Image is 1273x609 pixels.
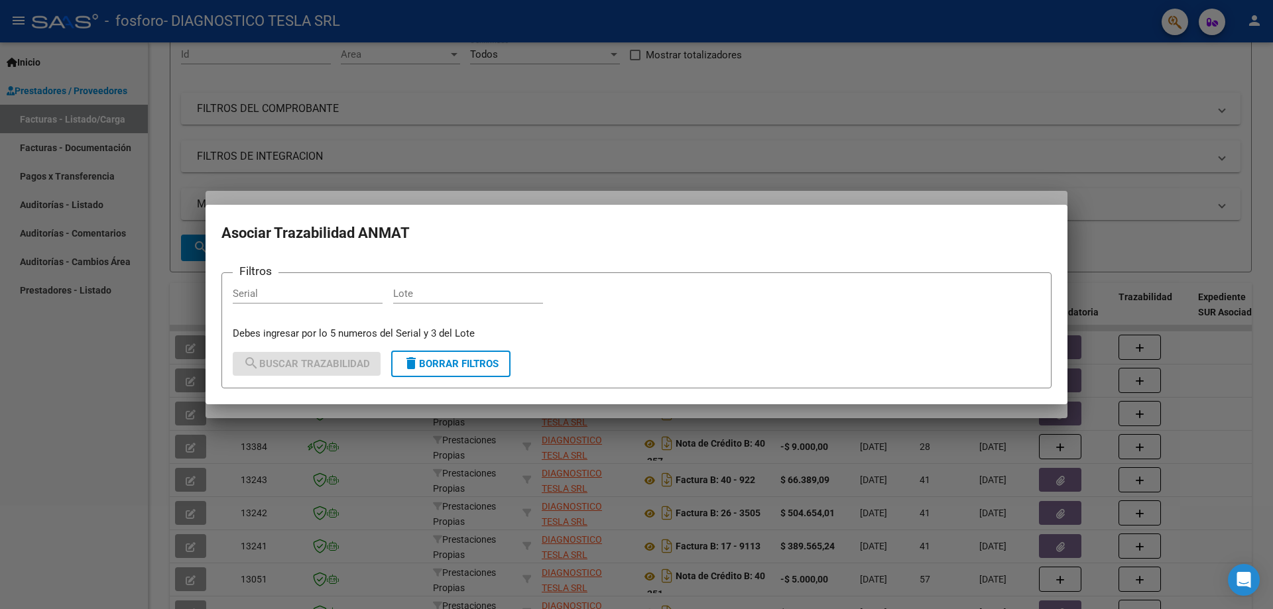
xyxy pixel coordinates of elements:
button: Buscar Trazabilidad [233,352,381,376]
span: Buscar Trazabilidad [243,358,370,370]
button: Borrar Filtros [391,351,511,377]
mat-icon: search [243,355,259,371]
h3: Filtros [233,262,278,280]
mat-icon: delete [403,355,419,371]
h2: Asociar Trazabilidad ANMAT [221,221,1052,246]
span: Borrar Filtros [403,358,499,370]
p: Debes ingresar por lo 5 numeros del Serial y 3 del Lote [233,326,1040,341]
div: Open Intercom Messenger [1228,564,1260,596]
